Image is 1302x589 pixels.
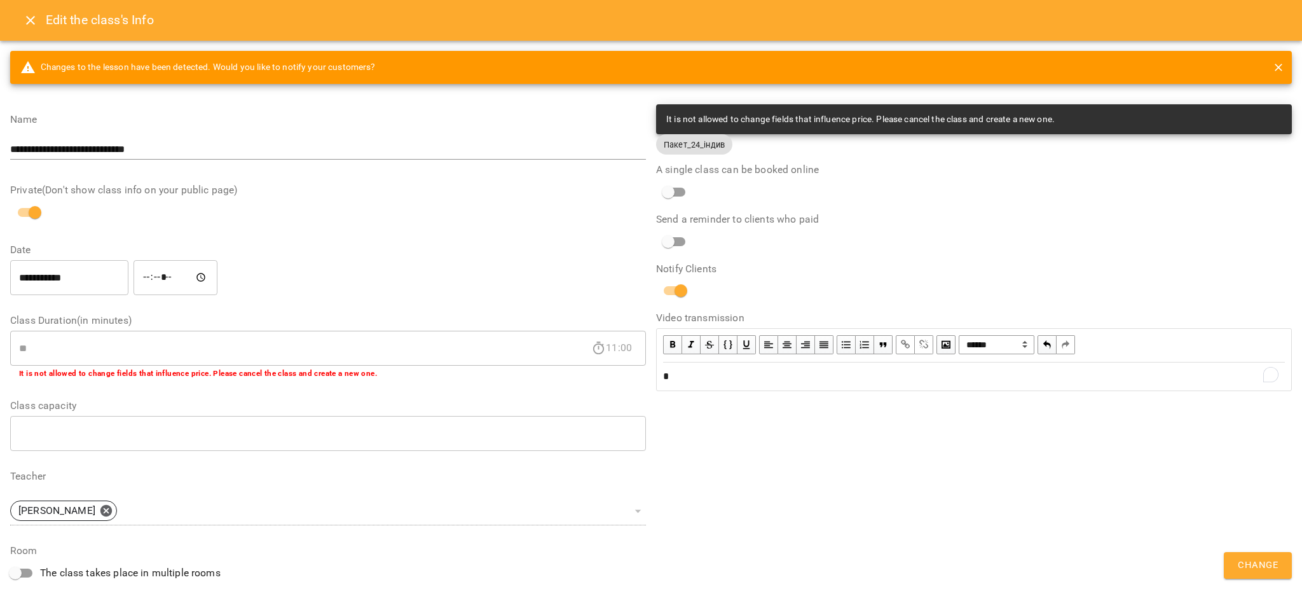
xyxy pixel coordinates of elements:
button: Italic [682,335,701,354]
button: Strikethrough [701,335,719,354]
button: UL [837,335,856,354]
button: close [1270,59,1287,76]
button: Align Justify [815,335,833,354]
button: Align Left [759,335,778,354]
label: Video transmission [656,313,1292,323]
label: Date [10,245,646,255]
div: To enrich screen reader interactions, please activate Accessibility in Grammarly extension settings [657,363,1291,390]
h6: Edit the class's Info [46,10,154,30]
button: Change [1224,552,1292,579]
span: Normal [959,335,1034,354]
label: A single class can be booked online [656,165,1292,175]
span: The class takes place in multiple rooms [40,565,221,581]
button: Undo [1038,335,1057,354]
button: Remove Link [915,335,933,354]
button: Image [936,335,956,354]
button: Link [896,335,915,354]
label: Private(Don't show class info on your public page) [10,185,646,195]
button: Underline [737,335,756,354]
button: Close [15,5,46,36]
label: Class capacity [10,401,646,411]
button: OL [856,335,874,354]
label: Name [10,114,646,125]
span: Пакет_24_індив [656,139,732,151]
div: [PERSON_NAME] [10,501,117,521]
label: Room [10,546,646,556]
div: It is not allowed to change fields that influence price. Please cancel the class and create a new... [666,108,1055,131]
button: Monospace [719,335,737,354]
label: Send a reminder to clients who paid [656,214,1292,225]
button: Align Center [778,335,797,354]
select: Block type [959,335,1034,354]
p: [PERSON_NAME] [18,503,95,518]
span: Change [1238,557,1278,574]
button: Bold [663,335,682,354]
button: Redo [1057,335,1075,354]
b: It is not allowed to change fields that influence price. Please cancel the class and create a new... [19,369,377,378]
label: Class Duration(in minutes) [10,315,646,326]
span: Changes to the lesson have been detected. Would you like to notify your customers? [20,60,376,75]
label: Teacher [10,471,646,482]
button: Blockquote [874,335,893,354]
div: [PERSON_NAME] [10,497,646,525]
label: Notify Clients [656,264,1292,274]
button: Align Right [797,335,815,354]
